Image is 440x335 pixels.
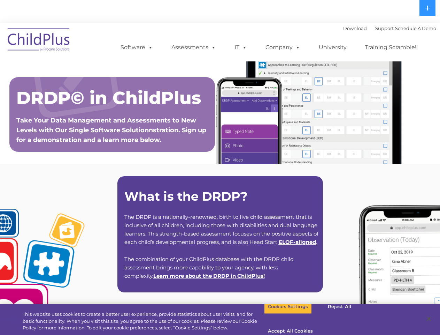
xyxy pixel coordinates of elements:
[358,40,425,54] a: Training Scramble!!
[153,273,265,279] span: !
[164,40,223,54] a: Assessments
[114,40,160,54] a: Software
[227,40,254,54] a: IT
[16,87,201,109] span: DRDP© in ChildPlus
[124,256,294,279] span: The combination of your ChildPlus database with the DRDP child assessment brings more capability ...
[421,311,437,327] button: Close
[124,214,318,245] span: The DRDP is a nationally-renowned, birth to five child assessment that is inclusive of all childr...
[153,273,263,279] a: Learn more about the DRDP in ChildPlus
[23,311,264,332] div: This website uses cookies to create a better user experience, provide statistics about user visit...
[124,189,248,204] strong: What is the DRDP?
[343,25,367,31] a: Download
[4,23,74,58] img: ChildPlus by Procare Solutions
[279,239,316,245] a: ELOF-aligned
[16,117,206,144] span: Take Your Data Management and Assessments to New Levels with Our Single Software Solutionnstratio...
[258,40,307,54] a: Company
[318,299,361,314] button: Reject All
[264,299,312,314] button: Cookies Settings
[395,25,436,31] a: Schedule A Demo
[312,40,354,54] a: University
[375,25,394,31] a: Support
[343,25,436,31] font: |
